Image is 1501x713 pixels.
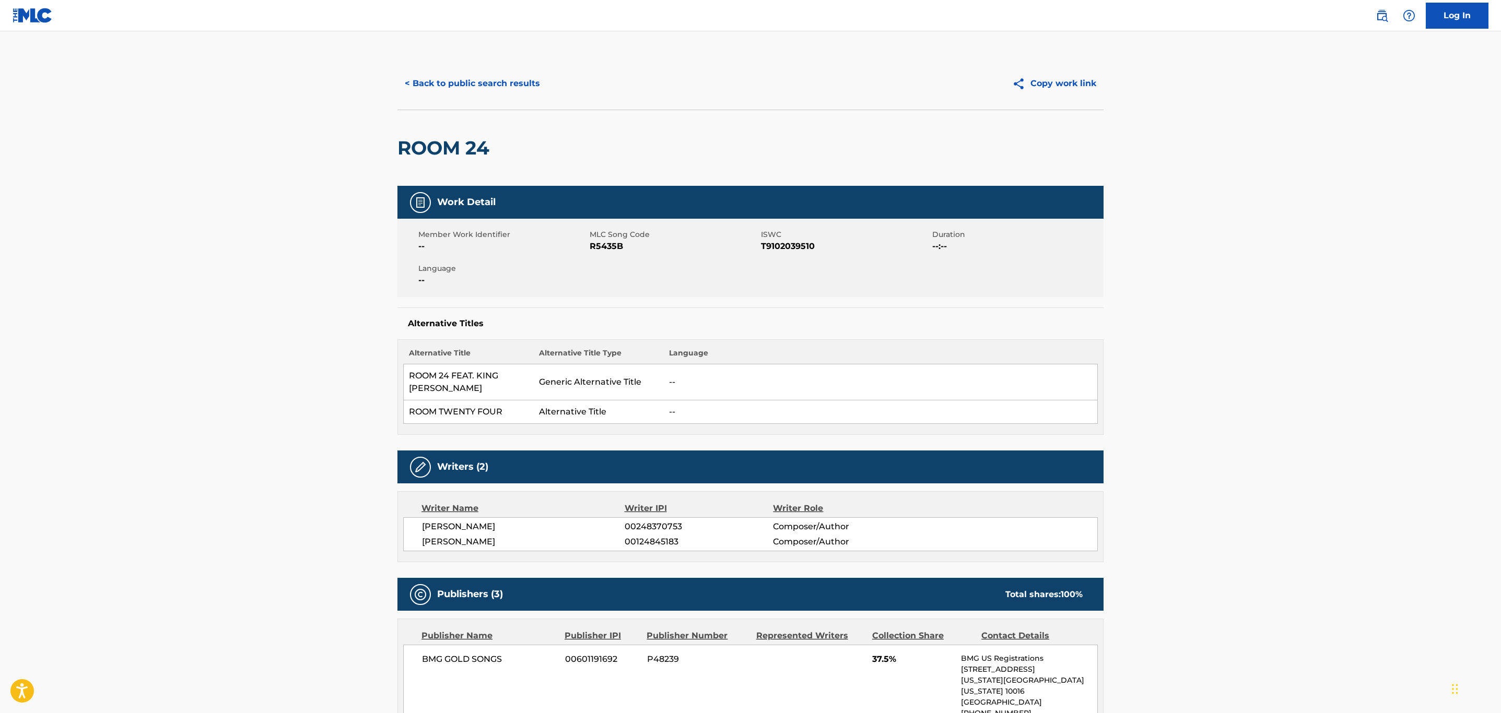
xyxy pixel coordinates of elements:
button: < Back to public search results [397,70,547,97]
span: R5435B [590,240,758,253]
span: [PERSON_NAME] [422,536,625,548]
span: P48239 [647,653,748,666]
a: Public Search [1371,5,1392,26]
img: MLC Logo [13,8,53,23]
td: Generic Alternative Title [534,364,664,400]
h5: Work Detail [437,196,496,208]
span: 00601191692 [565,653,639,666]
span: --:-- [932,240,1101,253]
span: Composer/Author [773,536,908,548]
p: [STREET_ADDRESS] [961,664,1097,675]
span: 100 % [1061,589,1083,599]
span: ISWC [761,229,930,240]
a: Log In [1426,3,1488,29]
span: Language [418,263,587,274]
div: Writer Role [773,502,908,515]
span: [PERSON_NAME] [422,520,625,533]
td: ROOM 24 FEAT. KING [PERSON_NAME] [404,364,534,400]
img: Copy work link [1012,77,1030,90]
img: Work Detail [414,196,427,209]
div: Writer Name [421,502,625,515]
span: BMG GOLD SONGS [422,653,557,666]
span: T9102039510 [761,240,930,253]
h5: Publishers (3) [437,588,503,600]
span: 00124845183 [625,536,773,548]
div: Represented Writers [756,629,864,642]
span: Duration [932,229,1101,240]
button: Copy work link [1005,70,1104,97]
div: Contact Details [981,629,1083,642]
th: Language [664,348,1098,364]
img: Writers [414,461,427,473]
span: Composer/Author [773,520,908,533]
td: ROOM TWENTY FOUR [404,400,534,424]
span: Member Work Identifier [418,229,587,240]
div: Help [1399,5,1420,26]
td: -- [664,400,1098,424]
h5: Writers (2) [437,461,488,473]
td: -- [664,364,1098,400]
img: help [1403,9,1415,22]
th: Alternative Title [404,348,534,364]
div: Publisher Name [421,629,557,642]
div: Publisher Number [647,629,748,642]
p: BMG US Registrations [961,653,1097,664]
p: [US_STATE][GEOGRAPHIC_DATA][US_STATE] 10016 [961,675,1097,697]
span: -- [418,274,587,287]
div: Publisher IPI [565,629,639,642]
span: -- [418,240,587,253]
td: Alternative Title [534,400,664,424]
span: MLC Song Code [590,229,758,240]
div: Drag [1452,673,1458,705]
div: Total shares: [1005,588,1083,601]
h5: Alternative Titles [408,318,1093,329]
div: Writer IPI [625,502,773,515]
div: Collection Share [872,629,974,642]
span: 37.5% [872,653,953,666]
p: [GEOGRAPHIC_DATA] [961,697,1097,708]
iframe: Chat Widget [1449,663,1501,713]
img: Publishers [414,588,427,601]
img: search [1376,9,1388,22]
th: Alternative Title Type [534,348,664,364]
span: 00248370753 [625,520,773,533]
h2: ROOM 24 [397,136,495,160]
